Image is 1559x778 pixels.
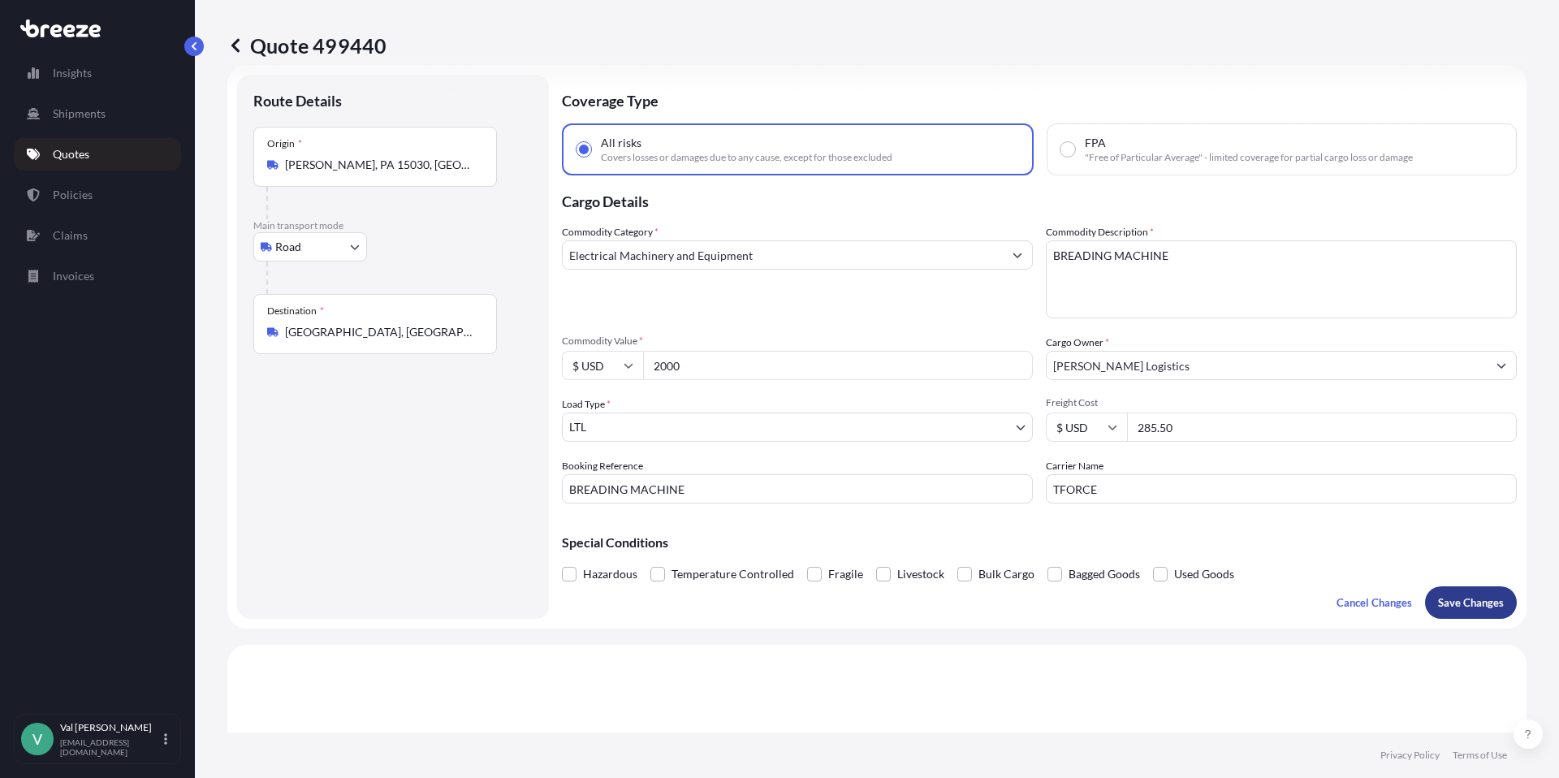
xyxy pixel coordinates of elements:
[562,335,1033,348] span: Commodity Value
[601,151,892,164] span: Covers losses or damages due to any cause, except for those excluded
[828,562,863,586] span: Fragile
[60,721,161,734] p: Val [PERSON_NAME]
[53,65,92,81] p: Insights
[1085,135,1106,151] span: FPA
[1047,351,1487,380] input: Full name
[1127,413,1517,442] input: Enter amount
[1337,594,1412,611] p: Cancel Changes
[53,227,88,244] p: Claims
[562,75,1517,123] p: Coverage Type
[569,419,586,435] span: LTL
[285,324,477,340] input: Destination
[1425,586,1517,619] button: Save Changes
[562,474,1033,504] input: Your internal reference
[53,146,89,162] p: Quotes
[1487,351,1516,380] button: Show suggestions
[601,135,641,151] span: All risks
[1046,240,1517,318] textarea: BREADING MACHINE
[978,562,1034,586] span: Bulk Cargo
[14,219,181,252] a: Claims
[1069,562,1140,586] span: Bagged Goods
[53,187,93,203] p: Policies
[227,32,387,58] p: Quote 499440
[267,137,302,150] div: Origin
[1046,474,1517,504] input: Enter name
[1003,240,1032,270] button: Show suggestions
[1324,586,1425,619] button: Cancel Changes
[562,224,659,240] label: Commodity Category
[1380,749,1440,762] a: Privacy Policy
[1438,594,1504,611] p: Save Changes
[14,179,181,211] a: Policies
[60,737,161,757] p: [EMAIL_ADDRESS][DOMAIN_NAME]
[577,142,591,157] input: All risksCovers losses or damages due to any cause, except for those excluded
[253,91,342,110] p: Route Details
[563,240,1003,270] input: Select a commodity type
[643,351,1033,380] input: Type amount
[285,157,477,173] input: Origin
[1046,224,1154,240] label: Commodity Description
[562,458,643,474] label: Booking Reference
[1174,562,1234,586] span: Used Goods
[1046,396,1517,409] span: Freight Cost
[562,396,611,413] span: Load Type
[14,260,181,292] a: Invoices
[14,138,181,171] a: Quotes
[14,57,181,89] a: Insights
[253,232,367,261] button: Select transport
[253,219,533,232] p: Main transport mode
[53,268,94,284] p: Invoices
[32,731,42,747] span: V
[897,562,944,586] span: Livestock
[1046,335,1109,351] label: Cargo Owner
[53,106,106,122] p: Shipments
[672,562,794,586] span: Temperature Controlled
[14,97,181,130] a: Shipments
[562,175,1517,224] p: Cargo Details
[1060,142,1075,157] input: FPA"Free of Particular Average" - limited coverage for partial cargo loss or damage
[1046,458,1103,474] label: Carrier Name
[267,305,324,318] div: Destination
[1453,749,1507,762] a: Terms of Use
[275,239,301,255] span: Road
[583,562,637,586] span: Hazardous
[562,413,1033,442] button: LTL
[1085,151,1413,164] span: "Free of Particular Average" - limited coverage for partial cargo loss or damage
[562,536,1517,549] p: Special Conditions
